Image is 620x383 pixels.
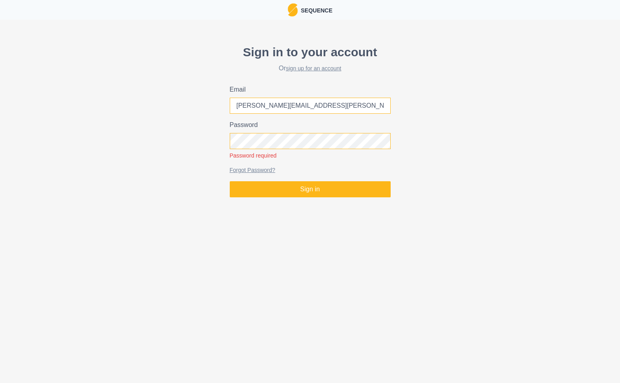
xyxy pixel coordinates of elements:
a: LogoSequence [288,3,333,16]
p: Sign in to your account [230,43,391,61]
img: Logo [288,3,298,16]
a: sign up for an account [286,65,342,72]
label: Email [230,85,386,94]
p: Sequence [298,5,333,15]
div: Password required [230,152,391,159]
button: Sign in [230,181,391,197]
a: Forgot Password? [230,167,276,173]
h2: Or [230,64,391,72]
label: Password [230,120,386,130]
